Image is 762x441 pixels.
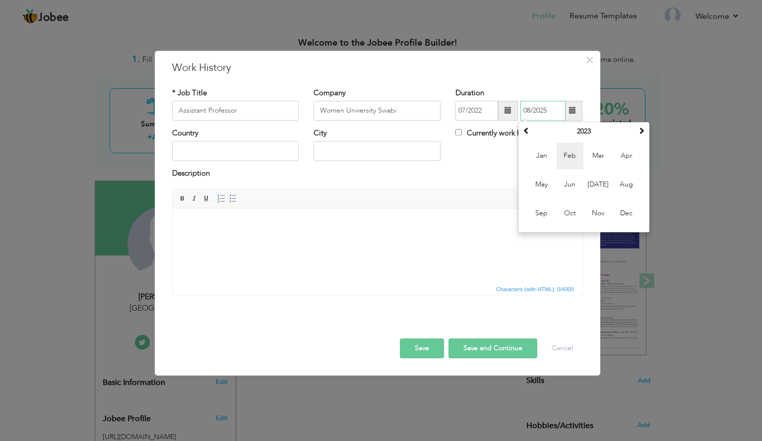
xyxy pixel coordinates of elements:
[172,61,583,75] h3: Work History
[494,285,577,294] div: Statistics
[177,193,188,204] a: Bold
[173,208,582,283] iframe: Rich Text Editor, workEditor
[528,142,555,169] span: Jan
[494,285,576,294] span: Characters (with HTML): 0/4000
[557,200,583,227] span: Oct
[557,171,583,198] span: Jun
[228,193,239,204] a: Insert/Remove Bulleted List
[455,101,498,121] input: From
[523,127,530,134] span: Previous Year
[520,101,566,121] input: Present
[189,193,200,204] a: Italic
[585,51,594,69] span: ×
[585,142,612,169] span: Mar
[528,171,555,198] span: May
[314,88,346,98] label: Company
[448,338,537,358] button: Save and Continue
[455,129,462,135] input: Currently work here
[455,128,531,138] label: Currently work here
[172,169,210,179] label: Description
[532,124,635,139] th: Select Year
[400,338,444,358] button: Save
[314,128,327,138] label: City
[455,88,484,98] label: Duration
[585,171,612,198] span: [DATE]
[542,338,583,358] button: Cancel
[172,128,198,138] label: Country
[613,142,640,169] span: Apr
[216,193,227,204] a: Insert/Remove Numbered List
[582,52,598,68] button: Close
[613,171,640,198] span: Aug
[172,88,207,98] label: * Job Title
[557,142,583,169] span: Feb
[613,200,640,227] span: Dec
[528,200,555,227] span: Sep
[585,200,612,227] span: Nov
[638,127,645,134] span: Next Year
[201,193,212,204] a: Underline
